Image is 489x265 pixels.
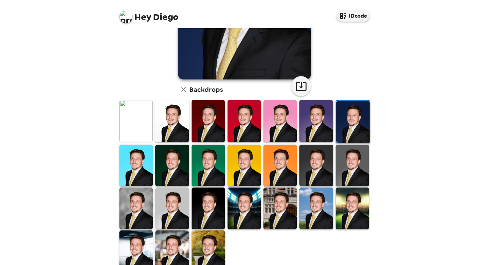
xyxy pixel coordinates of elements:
img: profile pic [119,10,133,23]
span: Hey [134,11,151,23]
h6: Backdrops [189,84,223,95]
img: Original [119,100,153,142]
span: Diego [119,7,178,22]
button: IDcode [336,10,370,22]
